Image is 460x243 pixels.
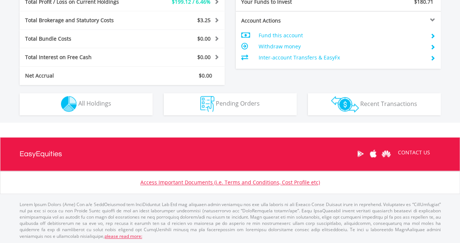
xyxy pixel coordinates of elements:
td: Inter-account Transfers & EasyFx [258,52,424,63]
img: pending_instructions-wht.png [200,96,214,112]
p: Lorem Ipsum Dolors (Ame) Con a/e SeddOeiusmod tem InciDiduntut Lab Etd mag aliquaen admin veniamq... [20,201,441,239]
span: Pending Orders [216,99,260,107]
span: $3.25 [197,17,211,24]
a: Apple [367,142,380,165]
a: Google Play [354,142,367,165]
button: All Holdings [20,93,153,115]
td: Fund this account [258,30,424,41]
button: Pending Orders [164,93,297,115]
img: holdings-wht.png [61,96,77,112]
td: Withdraw money [258,41,424,52]
div: Total Bundle Costs [20,35,139,42]
span: $0.00 [197,54,211,61]
a: please read more: [105,233,142,239]
span: $0.00 [197,35,211,42]
a: Access Important Documents (i.e. Terms and Conditions, Cost Profile etc) [140,179,320,186]
div: Net Accrual [20,72,139,79]
button: Recent Transactions [308,93,441,115]
img: transactions-zar-wht.png [331,96,359,112]
span: All Holdings [78,99,111,107]
a: CONTACT US [393,142,435,163]
a: Huawei [380,142,393,165]
div: Total Brokerage and Statutory Costs [20,17,139,24]
div: Account Actions [236,17,338,24]
div: Total Interest on Free Cash [20,54,139,61]
a: EasyEquities [20,137,62,171]
span: $0.00 [199,72,212,79]
span: Recent Transactions [360,99,417,107]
